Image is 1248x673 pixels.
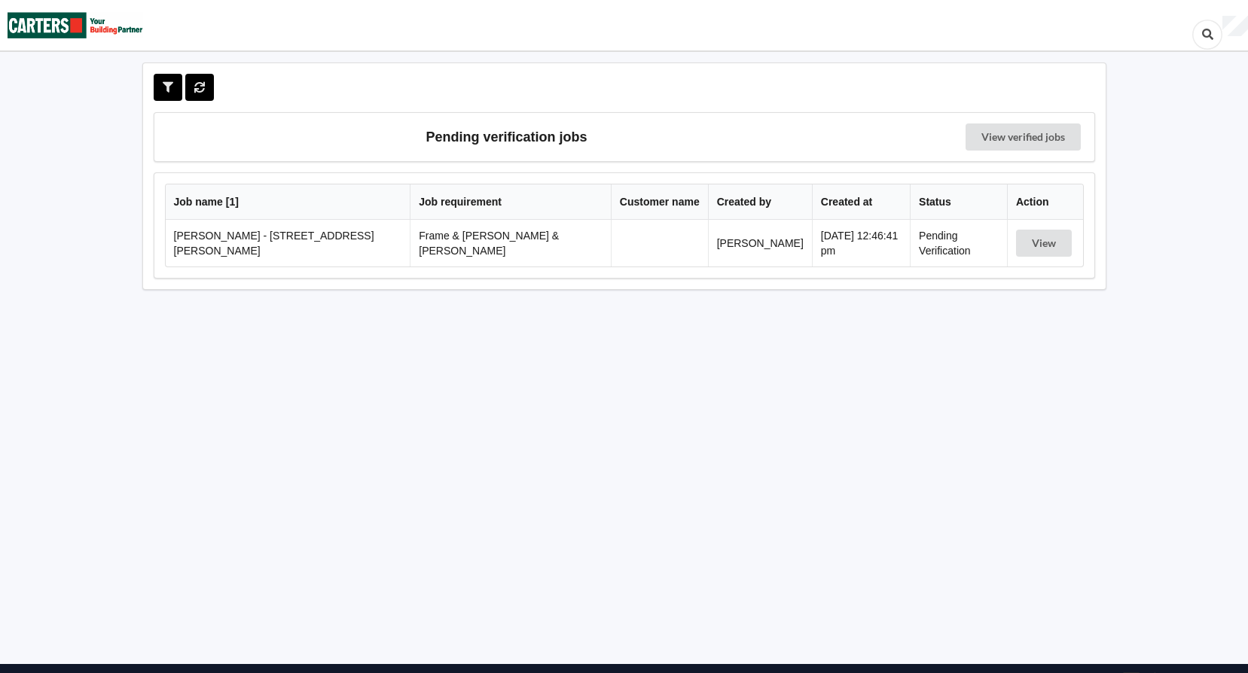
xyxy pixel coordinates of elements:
[910,220,1007,266] td: Pending Verification
[708,184,812,220] th: Created by
[1007,184,1083,220] th: Action
[166,220,410,266] td: [PERSON_NAME] - [STREET_ADDRESS][PERSON_NAME]
[812,220,910,266] td: [DATE] 12:46:41 pm
[812,184,910,220] th: Created at
[166,184,410,220] th: Job name [ 1 ]
[1016,230,1072,257] button: View
[708,220,812,266] td: [PERSON_NAME]
[165,123,849,151] h3: Pending verification jobs
[611,184,708,220] th: Customer name
[1016,237,1075,249] a: View
[410,184,611,220] th: Job requirement
[410,220,611,266] td: Frame & [PERSON_NAME] & [PERSON_NAME]
[1222,16,1248,37] div: User Profile
[966,123,1081,151] a: View verified jobs
[910,184,1007,220] th: Status
[8,1,143,50] img: Carters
